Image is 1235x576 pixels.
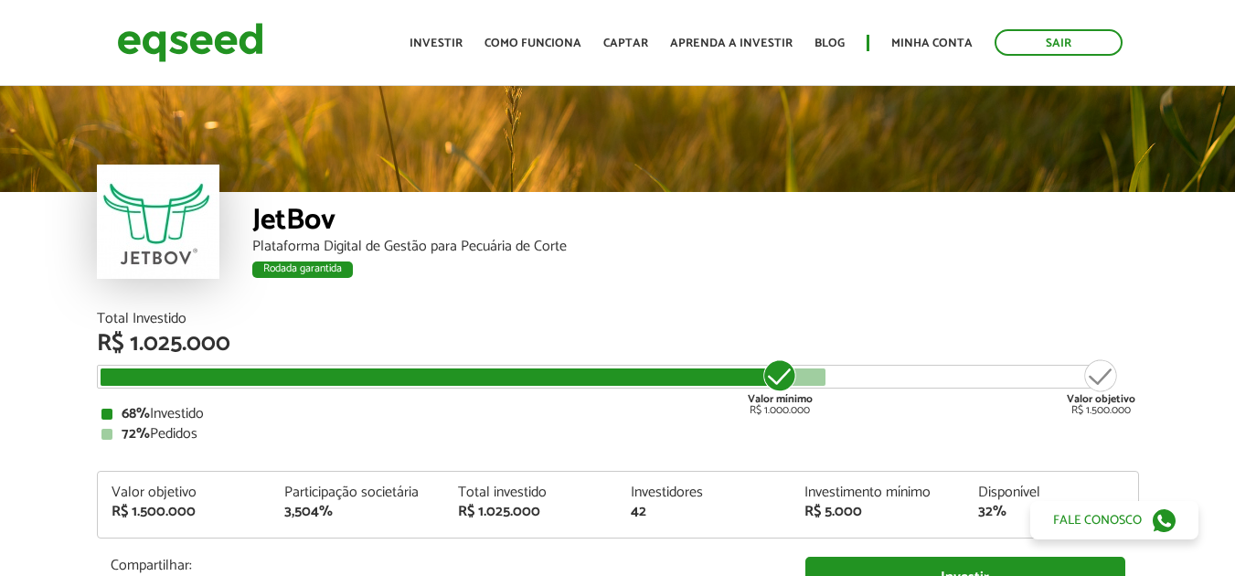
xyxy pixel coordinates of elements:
[891,37,973,49] a: Minha conta
[746,357,814,416] div: R$ 1.000.000
[1030,501,1198,539] a: Fale conosco
[1067,390,1135,408] strong: Valor objetivo
[978,485,1124,500] div: Disponível
[603,37,648,49] a: Captar
[111,557,778,574] p: Compartilhar:
[995,29,1123,56] a: Sair
[284,485,431,500] div: Participação societária
[112,485,258,500] div: Valor objetivo
[117,18,263,67] img: EqSeed
[410,37,463,49] a: Investir
[252,206,1139,240] div: JetBov
[101,407,1134,421] div: Investido
[458,485,604,500] div: Total investido
[631,485,777,500] div: Investidores
[458,505,604,519] div: R$ 1.025.000
[112,505,258,519] div: R$ 1.500.000
[1067,357,1135,416] div: R$ 1.500.000
[804,485,951,500] div: Investimento mínimo
[631,505,777,519] div: 42
[252,240,1139,254] div: Plataforma Digital de Gestão para Pecuária de Corte
[804,505,951,519] div: R$ 5.000
[670,37,793,49] a: Aprenda a investir
[122,421,150,446] strong: 72%
[814,37,845,49] a: Blog
[101,427,1134,442] div: Pedidos
[748,390,813,408] strong: Valor mínimo
[97,332,1139,356] div: R$ 1.025.000
[97,312,1139,326] div: Total Investido
[122,401,150,426] strong: 68%
[284,505,431,519] div: 3,504%
[252,261,353,278] div: Rodada garantida
[484,37,581,49] a: Como funciona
